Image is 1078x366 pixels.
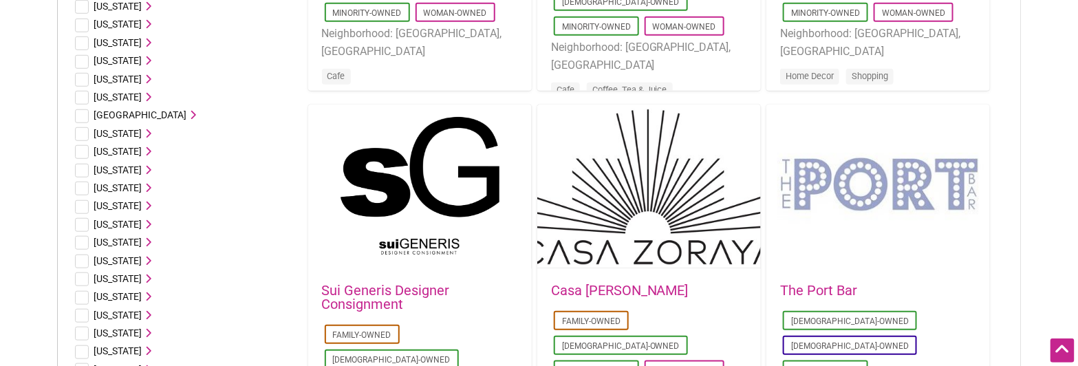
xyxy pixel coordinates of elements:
[322,25,518,60] li: Neighborhood: [GEOGRAPHIC_DATA], [GEOGRAPHIC_DATA]
[94,273,142,284] span: [US_STATE]
[94,37,142,48] span: [US_STATE]
[94,182,142,193] span: [US_STATE]
[882,8,945,18] a: Woman-Owned
[94,255,142,266] span: [US_STATE]
[791,341,909,351] a: [DEMOGRAPHIC_DATA]-Owned
[551,39,747,74] li: Neighborhood: [GEOGRAPHIC_DATA], [GEOGRAPHIC_DATA]
[551,282,689,299] a: Casa [PERSON_NAME]
[94,74,142,85] span: [US_STATE]
[557,85,574,95] a: Cafe
[333,8,402,18] a: Minority-Owned
[780,282,857,299] a: The Port Bar
[852,71,888,81] a: Shopping
[94,237,142,248] span: [US_STATE]
[653,22,716,32] a: Woman-Owned
[322,282,450,312] a: Sui Generis Designer Consignment
[333,355,451,365] a: [DEMOGRAPHIC_DATA]-Owned
[94,345,142,356] span: [US_STATE]
[94,200,142,211] span: [US_STATE]
[94,291,142,302] span: [US_STATE]
[94,310,142,321] span: [US_STATE]
[1050,338,1075,363] div: Scroll Back to Top
[94,327,142,338] span: [US_STATE]
[780,25,976,60] li: Neighborhood: [GEOGRAPHIC_DATA], [GEOGRAPHIC_DATA]
[94,55,142,66] span: [US_STATE]
[791,316,909,326] a: [DEMOGRAPHIC_DATA]-Owned
[333,330,391,340] a: Family-Owned
[94,1,142,12] span: [US_STATE]
[94,109,187,120] span: [GEOGRAPHIC_DATA]
[424,8,487,18] a: Woman-Owned
[791,8,860,18] a: Minority-Owned
[786,71,834,81] a: Home Decor
[94,128,142,139] span: [US_STATE]
[94,219,142,230] span: [US_STATE]
[327,71,345,81] a: Cafe
[94,164,142,175] span: [US_STATE]
[592,85,667,95] a: Coffee, Tea & Juice
[562,316,621,326] a: Family-Owned
[94,91,142,103] span: [US_STATE]
[562,341,680,351] a: [DEMOGRAPHIC_DATA]-Owned
[562,22,631,32] a: Minority-Owned
[94,146,142,157] span: [US_STATE]
[94,19,142,30] span: [US_STATE]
